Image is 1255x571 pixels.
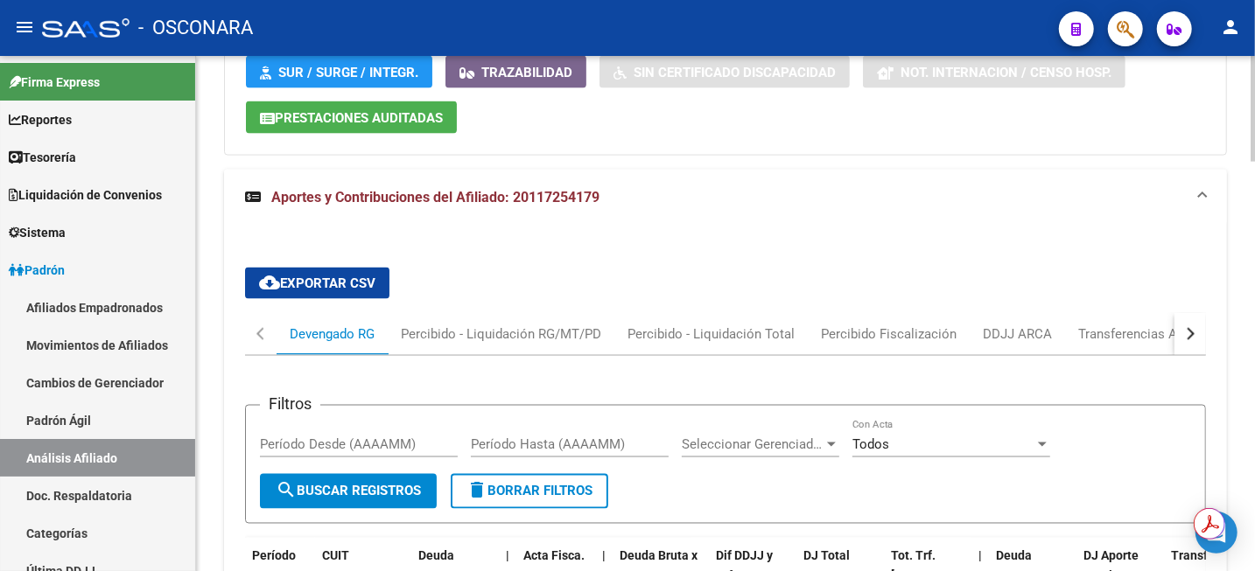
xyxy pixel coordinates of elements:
button: Exportar CSV [245,268,389,299]
span: Padrón [9,261,65,280]
span: SUR / SURGE / INTEGR. [278,65,418,80]
mat-icon: search [276,480,297,501]
span: Liquidación de Convenios [9,185,162,205]
span: | [978,549,982,563]
div: DDJJ ARCA [983,324,1052,344]
span: Tesorería [9,148,76,167]
mat-icon: person [1220,17,1241,38]
span: Todos [852,436,889,452]
span: | [506,549,509,563]
span: Firma Express [9,73,100,92]
div: Transferencias ARCA [1078,324,1202,344]
span: Not. Internacion / Censo Hosp. [901,65,1111,80]
mat-icon: cloud_download [259,272,280,293]
span: Borrar Filtros [466,484,592,499]
span: Trazabilidad [481,65,572,80]
span: Aportes y Contribuciones del Afiliado: 20117254179 [271,189,599,205]
span: Acta Fisca. [523,549,585,563]
button: SUR / SURGE / INTEGR. [246,56,432,88]
span: Exportar CSV [259,275,375,291]
button: Borrar Filtros [451,474,608,509]
mat-icon: delete [466,480,487,501]
button: Trazabilidad [445,56,586,88]
h3: Filtros [260,392,320,416]
div: Percibido - Liquidación Total [627,324,795,344]
span: Seleccionar Gerenciador [682,436,824,452]
span: Buscar Registros [276,484,421,499]
span: Sistema [9,223,66,242]
span: | [602,549,606,563]
div: Percibido - Liquidación RG/MT/PD [401,324,601,344]
span: Período [252,549,296,563]
button: Not. Internacion / Censo Hosp. [863,56,1125,88]
span: Deuda [418,549,454,563]
span: Sin Certificado Discapacidad [634,65,836,80]
mat-expansion-panel-header: Aportes y Contribuciones del Afiliado: 20117254179 [224,170,1227,226]
button: Sin Certificado Discapacidad [599,56,850,88]
mat-icon: menu [14,17,35,38]
div: Devengado RG [290,324,375,344]
div: Percibido Fiscalización [821,324,957,344]
button: Buscar Registros [260,474,437,509]
span: DJ Total [803,549,850,563]
span: - OSCONARA [138,9,253,47]
span: Reportes [9,110,72,129]
span: CUIT [322,549,349,563]
button: Prestaciones Auditadas [246,101,457,134]
span: Prestaciones Auditadas [275,110,443,126]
